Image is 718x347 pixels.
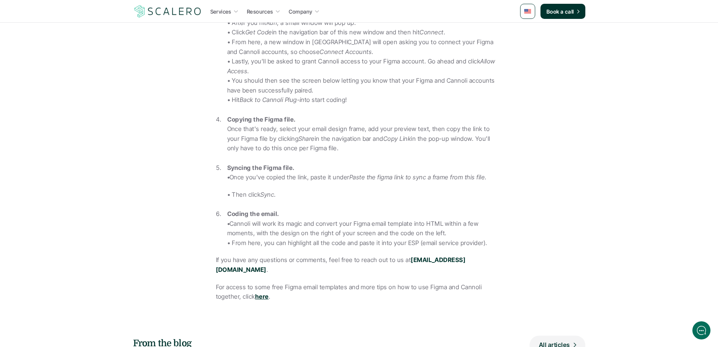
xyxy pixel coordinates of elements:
[255,293,269,300] a: here
[216,255,502,275] p: If you have any questions or comments, feel free to reach out to us at .
[11,37,139,49] h1: Hi! Welcome to Scalero.
[692,321,710,339] iframe: gist-messenger-bubble-iframe
[227,164,295,181] strong: Syncing the Figma file. •
[227,190,502,209] p: • Then click .
[540,4,585,19] a: Book a call
[210,8,231,15] p: Services
[419,28,443,36] em: Connect
[133,5,202,18] a: Scalero company logo
[49,105,90,111] span: New conversation
[227,210,279,227] strong: Coding the email. •
[12,100,139,115] button: New conversation
[227,57,497,75] em: Allow Access
[11,50,139,86] h2: Let us know if we can help with lifecycle marketing.
[289,8,312,15] p: Company
[547,8,574,15] p: Book a call
[383,135,411,142] em: Copy Link
[216,256,466,273] a: [EMAIL_ADDRESS][DOMAIN_NAME]
[299,135,314,142] em: Share
[227,209,502,248] p: Cannoli will work its magic and convert your Figma email template into HTML within a few moments,...
[247,8,273,15] p: Resources
[240,96,305,103] em: Back to Cannoli Plug-in
[133,4,202,19] img: Scalero company logo
[349,173,485,181] em: Paste the figma link to sync a frame from this file
[320,48,372,56] em: Connect Accounts
[245,28,272,36] em: Get Code
[227,115,502,163] p: Once that's ready, select your email design frame, add your preview text, then copy the link to y...
[260,191,274,198] em: Sync
[227,163,502,182] p: Once you’ve copied the link, paste it under .
[63,264,95,269] span: We run on Gist
[266,19,277,26] em: Run
[227,116,296,123] strong: Copying the Figma file.
[216,282,502,302] p: For access to some free Figma email templates and more tips on how to use Figma and Cannoli toget...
